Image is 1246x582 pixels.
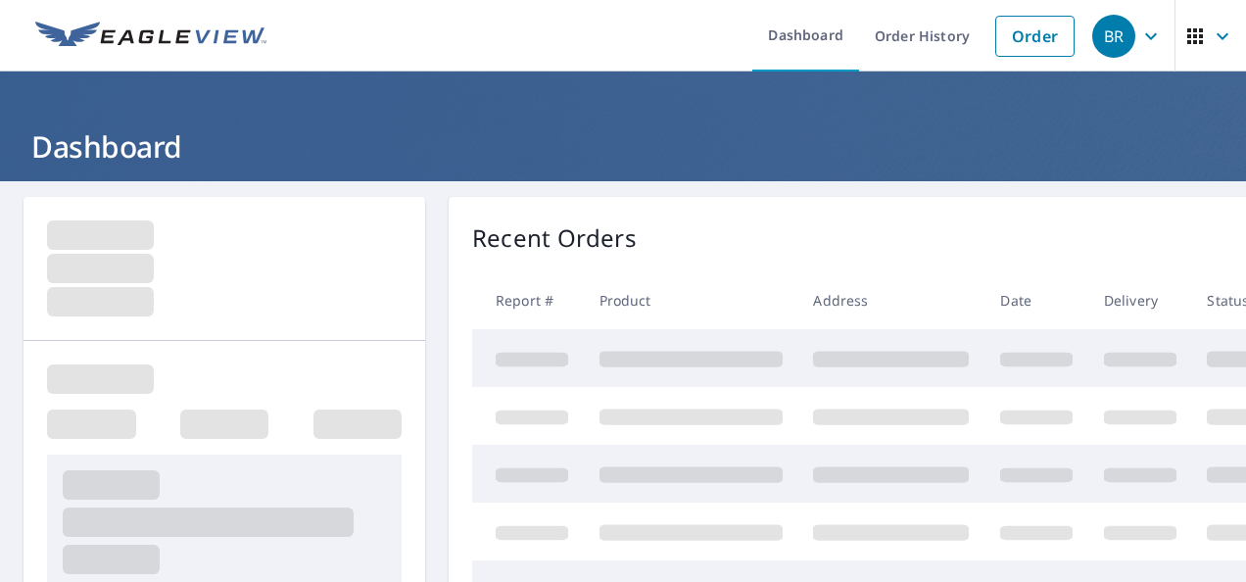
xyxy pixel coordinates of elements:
[995,16,1075,57] a: Order
[1092,15,1135,58] div: BR
[584,271,798,329] th: Product
[24,126,1222,167] h1: Dashboard
[1088,271,1192,329] th: Delivery
[984,271,1088,329] th: Date
[35,22,266,51] img: EV Logo
[797,271,984,329] th: Address
[472,220,637,256] p: Recent Orders
[472,271,584,329] th: Report #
